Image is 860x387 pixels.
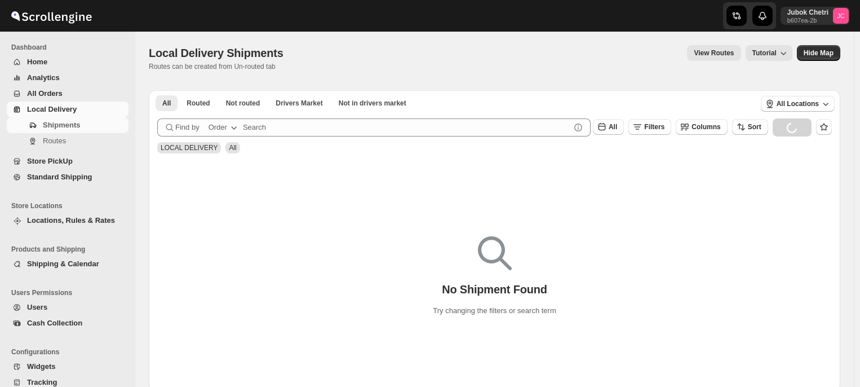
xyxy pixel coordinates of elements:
span: Widgets [27,362,55,371]
span: Locations, Rules & Rates [27,216,115,225]
button: Shipments [7,117,128,133]
img: ScrollEngine [9,2,94,30]
span: Drivers Market [276,99,322,108]
button: User menu [781,7,850,25]
span: View Routes [694,49,734,58]
button: All [593,119,624,135]
button: All [156,95,178,111]
button: Tutorial [746,45,792,61]
text: JC [837,12,845,19]
span: Jubok Chetri [833,8,849,24]
span: Users Permissions [11,288,130,297]
span: Analytics [27,73,60,82]
span: Sort [748,123,761,131]
span: All Locations [777,99,819,108]
span: LOCAL DELIVERY [161,144,218,152]
div: Order [209,122,227,133]
span: Store PickUp [27,157,73,165]
button: Un-claimable [332,95,413,111]
span: Shipping & Calendar [27,260,99,268]
button: Order [202,118,246,137]
p: No Shipment Found [442,283,547,296]
button: Cash Collection [7,315,128,331]
p: Jubok Chetri [787,8,828,17]
span: Dashboard [11,43,130,52]
button: view route [687,45,741,61]
span: Home [27,58,47,66]
span: Configurations [11,348,130,357]
span: All Orders [27,89,63,98]
span: All [229,144,236,152]
span: All [609,123,617,131]
button: Routes [7,133,128,149]
span: Products and Shipping [11,245,130,254]
button: Analytics [7,70,128,86]
p: b607ea-2b [787,17,828,24]
button: All Locations [761,96,835,112]
p: Routes can be created from Un-routed tab [149,62,288,71]
span: Tutorial [752,49,777,57]
p: Try changing the filters or search term [433,305,556,316]
span: Find by [175,122,200,133]
span: Filters [644,123,664,131]
button: Map action label [797,45,840,61]
span: Tracking [27,378,57,386]
button: Home [7,54,128,70]
button: Routed [180,95,216,111]
span: Cash Collection [27,319,82,327]
button: Claimable [269,95,329,111]
span: Store Locations [11,201,130,210]
button: Unrouted [219,95,267,111]
span: Users [27,303,47,311]
button: Locations, Rules & Rates [7,213,128,228]
span: Shipments [43,121,80,129]
img: Empty search results [478,236,512,270]
button: Columns [676,119,727,135]
button: Widgets [7,359,128,375]
span: Not routed [226,99,260,108]
span: Routes [43,137,66,145]
input: Search [243,118,570,137]
span: Columns [691,123,720,131]
span: Standard Shipping [27,173,92,181]
span: Routed [187,99,210,108]
span: Not in drivers market [339,99,406,108]
span: Local Delivery Shipments [149,47,283,59]
span: All [162,99,171,108]
button: Sort [732,119,768,135]
button: Users [7,300,128,315]
button: Shipping & Calendar [7,256,128,272]
button: All Orders [7,86,128,102]
span: Local Delivery [27,105,77,113]
span: Hide Map [804,49,834,58]
button: Filters [628,119,671,135]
